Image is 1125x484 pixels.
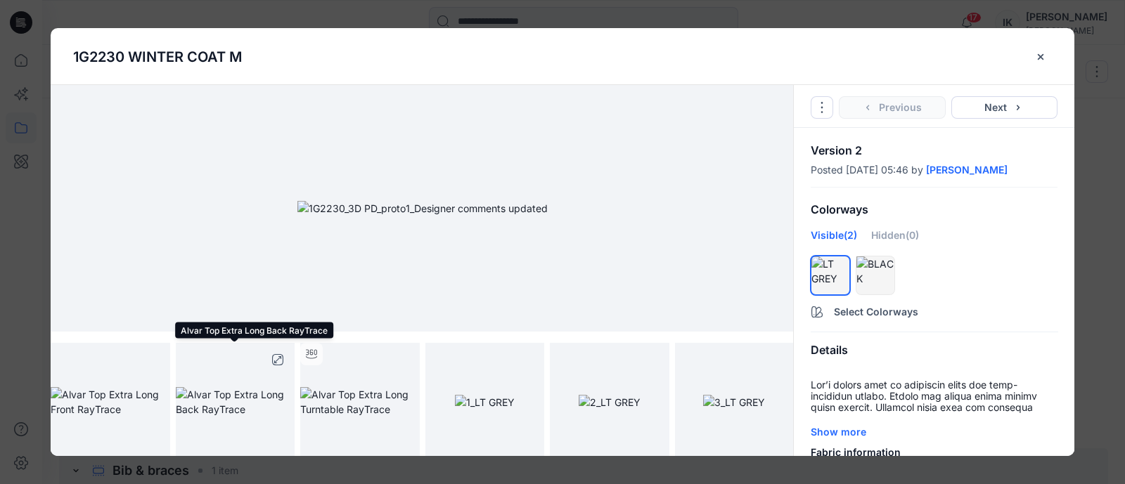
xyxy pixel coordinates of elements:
img: Alvar Top Extra Long Front RayTrace [51,387,170,417]
img: 2_LT GREY [579,395,641,410]
button: full screen [266,348,289,371]
img: 1_LT GREY [455,395,515,410]
a: [PERSON_NAME] [926,164,1008,176]
div: Show more [811,424,1057,439]
div: Colorways [794,192,1074,228]
p: Lor’i dolors amet co adipiscin elits doe temp-incididun utlabo. Etdolo mag aliqua enima minimv qu... [811,379,1057,413]
p: 1G2230 WINTER COAT M [73,46,242,67]
div: Details [794,332,1074,368]
div: Posted [DATE] 05:46 by [811,164,1057,176]
img: 1G2230_3D PD_proto1_Designer comments updated [297,201,548,216]
button: Select Colorways [794,298,1074,320]
button: Options [811,96,833,119]
img: Alvar Top Extra Long Back RayTrace [176,387,295,417]
p: Version 2 [811,145,1057,156]
button: close-btn [1030,46,1052,68]
button: Next [951,96,1058,119]
div: hide/show colorwayBLACK [856,256,895,295]
img: 3_LT GREY [703,395,765,410]
span: Fabric information [811,445,901,459]
div: hide/show colorwayLT GREY [811,256,850,295]
img: Alvar Top Extra Long Turntable RayTrace [300,387,420,417]
div: Hidden (0) [871,228,919,253]
div: Visible (2) [811,228,857,253]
